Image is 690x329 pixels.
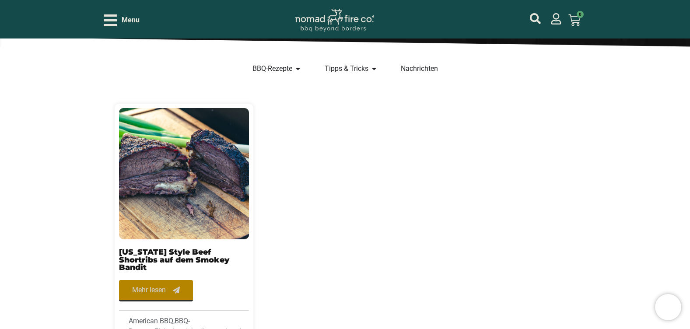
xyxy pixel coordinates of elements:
a: Nachrichten [401,63,438,74]
div: Menü Umschalter [115,60,575,77]
div: Open/Close Menu [104,13,140,28]
span: Menu [122,15,140,25]
span: 0 [577,11,584,18]
img: Nomad Logo [295,9,374,32]
iframe: Brevo live chat [655,294,681,320]
a: mijn account [530,13,541,24]
a: [US_STATE] Style Beef Shortribs auf dem Smokey Bandit [119,247,229,272]
img: Shortribs op de pellet grill [119,108,249,239]
span: Mehr lesen [132,287,166,294]
nav: Menu [115,60,575,77]
a: Tipps & Tricks [325,63,368,74]
a: Mehr lesen [119,280,193,301]
a: 0 [558,9,591,31]
a: American BBQ [129,317,173,325]
a: BBQ-Rezepte [252,63,292,74]
a: mijn account [550,13,562,24]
